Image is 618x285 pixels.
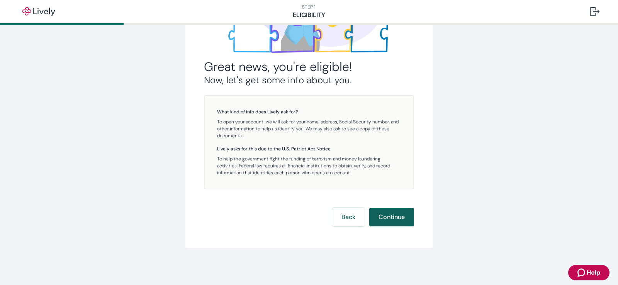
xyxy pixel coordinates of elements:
button: Log out [584,2,606,21]
img: Lively [17,7,60,16]
h5: What kind of info does Lively ask for? [217,108,401,115]
h5: Lively asks for this due to the U.S. Patriot Act Notice [217,145,401,152]
h2: Great news, you're eligible! [204,59,414,74]
p: To help the government fight the funding of terrorism and money laundering activities, Federal la... [217,155,401,176]
h3: Now, let's get some info about you. [204,74,414,86]
span: Help [587,268,600,277]
p: To open your account, we will ask for your name, address, Social Security number, and other infor... [217,118,401,139]
button: Back [332,208,365,226]
button: Continue [369,208,414,226]
button: Zendesk support iconHelp [568,265,610,280]
svg: Zendesk support icon [577,268,587,277]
